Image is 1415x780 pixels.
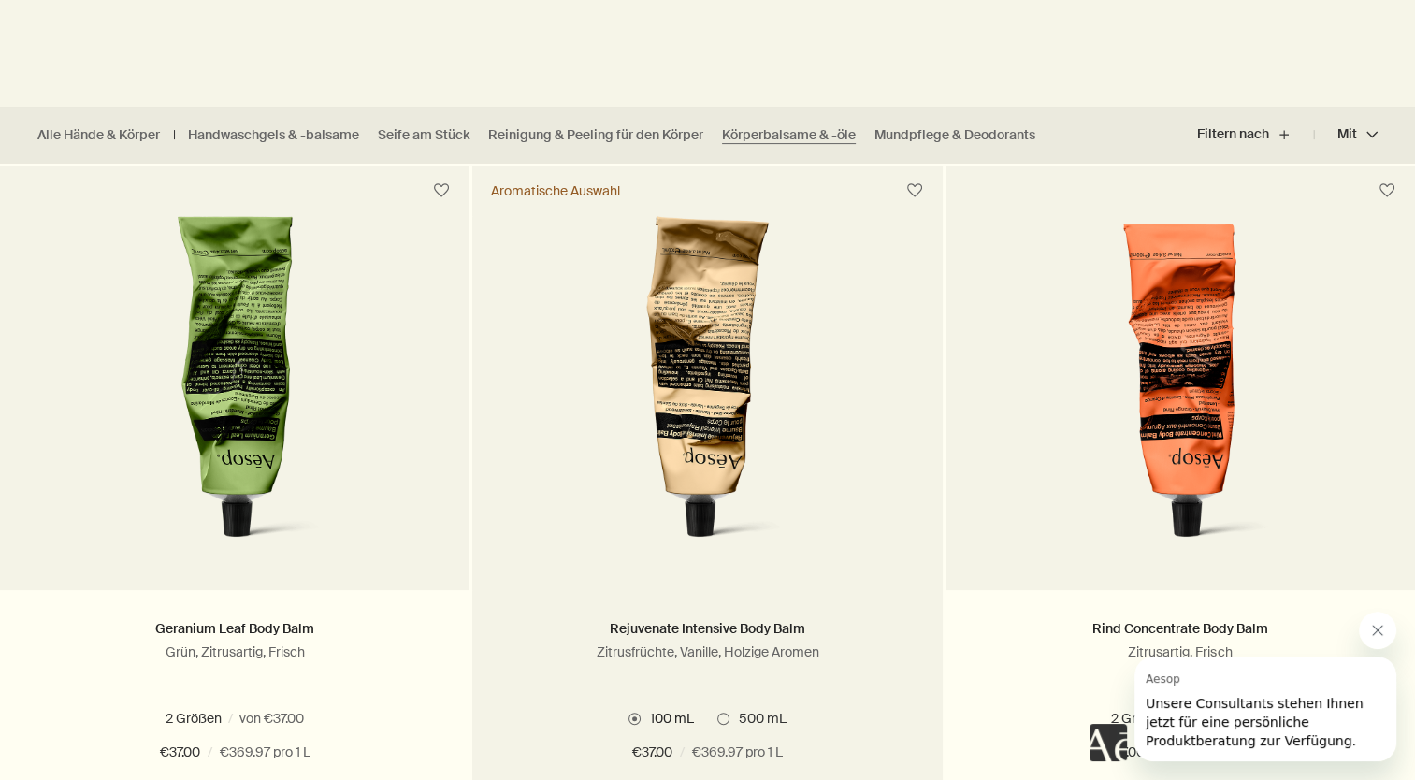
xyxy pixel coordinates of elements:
a: Geranium Leaf Body Balm [155,620,314,637]
a: Reinigung & Peeling für den Körper [488,126,703,144]
a: Rind Concetrate Body Balm in aluminium tube [946,216,1415,590]
button: Mit [1314,112,1378,157]
iframe: Nachricht von Aesop schließen [1359,612,1396,649]
span: €37.00 [160,742,200,764]
a: Handwaschgels & -balsame [188,126,359,144]
a: Körperbalsame & -öle [722,126,856,144]
a: Mundpflege & Deodorants [874,126,1035,144]
p: Grün, Zitrusartig, Frisch [28,643,441,660]
span: / [680,742,685,764]
span: 500 mL [257,710,314,727]
a: Rejuvenate Intensive Body Balm 100 mL in yellow tube [472,216,942,590]
a: Seife am Stück [378,126,469,144]
iframe: Nachricht von Aesop [1134,657,1396,761]
p: Zitrusartig, Frisch [974,643,1387,660]
a: Rejuvenate Intensive Body Balm [610,620,805,637]
a: Alle Hände & Körper [37,126,160,144]
span: €37.00 [632,742,672,764]
button: Zum Wunschzettel hinzufügen [425,174,458,208]
p: Zitrusfrüchte, Vanille, Holzige Aromen [500,643,914,660]
img: Rind Concetrate Body Balm in aluminium tube [1030,216,1330,562]
span: 500 mL [729,710,787,727]
span: 100 mL [641,710,694,727]
span: / [208,742,212,764]
iframe: Kein Inhalt [1090,724,1127,761]
span: 100 mL [168,710,222,727]
div: Aesop sagt „Unsere Consultants stehen Ihnen jetzt für eine persönliche Produktberatung zur Verfüg... [1090,612,1396,761]
img: Geranium Leaf Body Balm 100 mL in green aluminium tube [85,216,385,562]
img: Rejuvenate Intensive Body Balm 100 mL in yellow tube [557,216,858,562]
span: €369.97 pro 1 L [692,742,783,764]
button: Zum Wunschzettel hinzufügen [898,174,931,208]
div: Aromatische Auswahl [491,182,620,199]
button: Zum Wunschzettel hinzufügen [1370,174,1404,208]
span: €369.97 pro 1 L [220,742,310,764]
button: Filtern nach [1197,112,1314,157]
